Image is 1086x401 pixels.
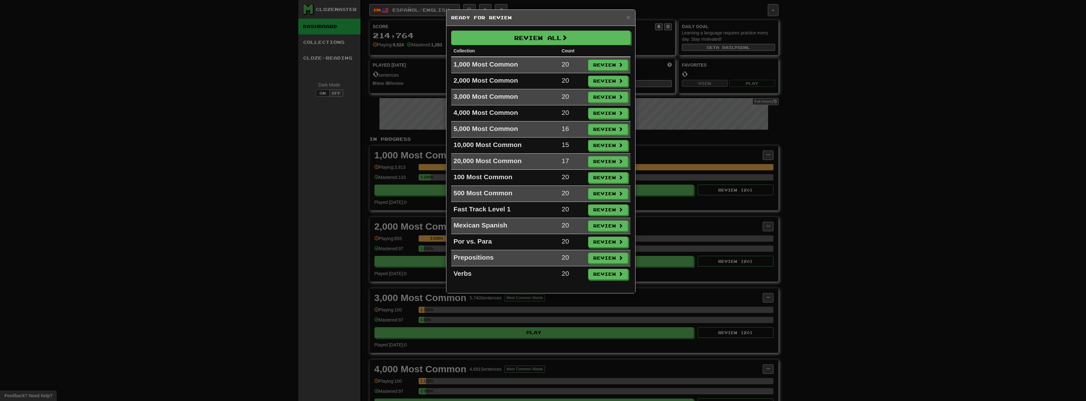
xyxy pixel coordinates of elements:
[559,57,585,73] td: 20
[559,234,585,250] td: 20
[559,121,585,138] td: 16
[626,14,630,21] span: ×
[588,140,628,151] button: Review
[588,253,628,263] button: Review
[559,266,585,282] td: 20
[451,121,559,138] td: 5,000 Most Common
[588,204,628,215] button: Review
[451,15,630,21] h5: Ready for Review
[451,154,559,170] td: 20,000 Most Common
[559,45,585,57] th: Count
[588,172,628,183] button: Review
[588,188,628,199] button: Review
[588,124,628,135] button: Review
[559,138,585,154] td: 15
[451,73,559,89] td: 2,000 Most Common
[451,89,559,105] td: 3,000 Most Common
[451,202,559,218] td: Fast Track Level 1
[559,154,585,170] td: 17
[588,76,628,86] button: Review
[559,105,585,121] td: 20
[588,237,628,247] button: Review
[451,31,630,45] button: Review All
[451,234,559,250] td: Por vs. Para
[588,269,628,280] button: Review
[559,73,585,89] td: 20
[451,57,559,73] td: 1,000 Most Common
[451,45,559,57] th: Collection
[451,138,559,154] td: 10,000 Most Common
[451,250,559,266] td: Prepositions
[451,105,559,121] td: 4,000 Most Common
[451,218,559,234] td: Mexican Spanish
[559,89,585,105] td: 20
[451,170,559,186] td: 100 Most Common
[588,108,628,119] button: Review
[588,92,628,103] button: Review
[559,202,585,218] td: 20
[588,60,628,70] button: Review
[588,156,628,167] button: Review
[559,170,585,186] td: 20
[451,266,559,282] td: Verbs
[559,218,585,234] td: 20
[626,14,630,21] button: Close
[451,186,559,202] td: 500 Most Common
[559,250,585,266] td: 20
[559,186,585,202] td: 20
[588,221,628,231] button: Review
